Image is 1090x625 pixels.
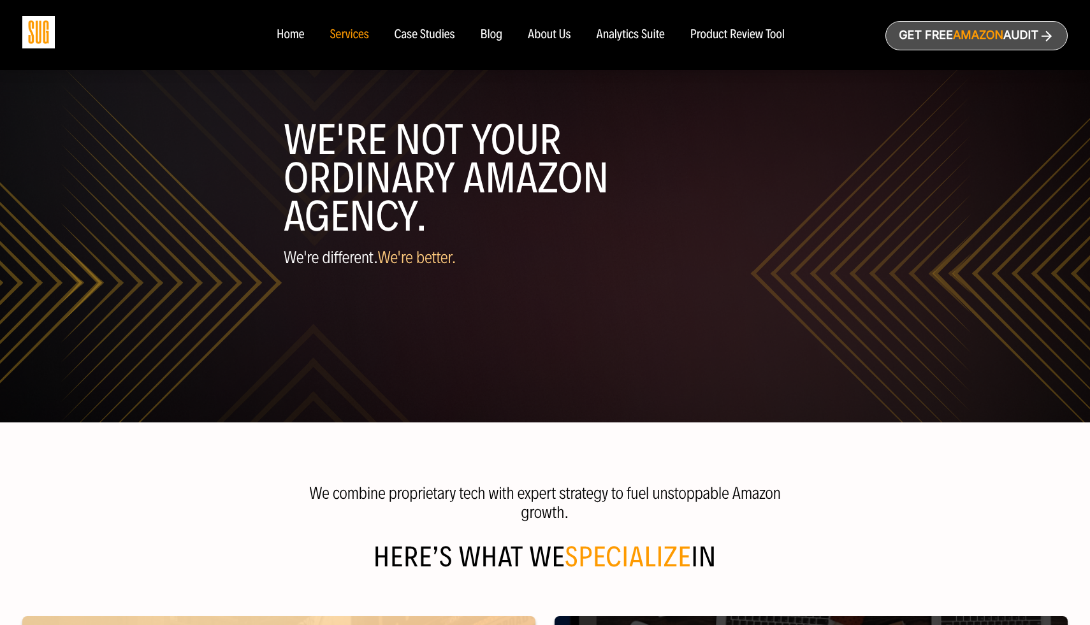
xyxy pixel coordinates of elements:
[690,28,785,42] a: Product Review Tool
[377,247,456,268] span: We're better.
[284,248,806,267] p: We're different.
[330,28,368,42] a: Services
[395,28,455,42] a: Case Studies
[22,16,55,48] img: Sug
[528,28,571,42] a: About Us
[22,545,1068,585] h2: Here’s what We in
[277,28,304,42] a: Home
[597,28,665,42] a: Analytics Suite
[293,484,797,522] p: We combine proprietary tech with expert strategy to fuel unstoppable Amazon growth.
[565,540,691,574] span: specialize
[885,21,1068,50] a: Get freeAmazonAudit
[481,28,503,42] a: Blog
[953,29,1003,42] span: Amazon
[284,121,806,236] h1: WE'RE NOT YOUR ORDINARY AMAZON AGENCY.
